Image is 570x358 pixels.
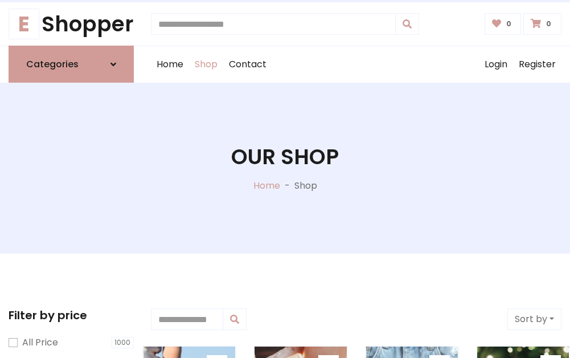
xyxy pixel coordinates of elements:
[543,19,554,29] span: 0
[223,46,272,83] a: Contact
[22,336,58,349] label: All Price
[523,13,561,35] a: 0
[280,179,294,193] p: -
[9,9,39,39] span: E
[485,13,522,35] a: 0
[9,11,134,36] h1: Shopper
[513,46,561,83] a: Register
[9,308,134,322] h5: Filter by price
[151,46,189,83] a: Home
[9,46,134,83] a: Categories
[112,337,134,348] span: 1000
[253,179,280,192] a: Home
[26,59,79,70] h6: Categories
[507,308,561,330] button: Sort by
[479,46,513,83] a: Login
[9,11,134,36] a: EShopper
[189,46,223,83] a: Shop
[503,19,514,29] span: 0
[294,179,317,193] p: Shop
[231,144,339,169] h1: Our Shop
